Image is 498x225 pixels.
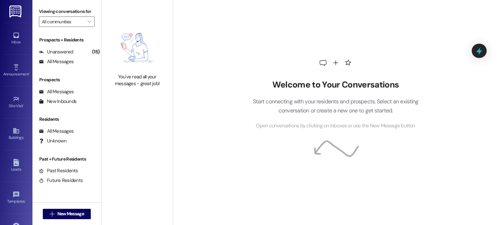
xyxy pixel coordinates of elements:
a: Inbox [3,30,29,47]
h2: Welcome to Your Conversations [243,80,428,90]
div: Past + Future Residents [32,156,101,163]
div: (15) [90,47,101,57]
div: Residents [32,116,101,123]
a: Buildings [3,125,29,143]
div: All Messages [39,88,74,95]
span: • [29,71,30,75]
span: • [23,103,24,107]
a: Templates • [3,189,29,207]
div: All Messages [39,58,74,65]
div: Unanswered [39,49,73,55]
input: All communities [42,17,84,27]
div: Past Residents [39,167,78,174]
label: Viewing conversations for [39,6,95,17]
a: Leads [3,157,29,174]
div: Future Residents [39,177,83,184]
div: You've read all your messages - great job! [109,73,166,87]
div: Prospects [32,76,101,83]
img: empty-state [109,25,166,70]
img: ResiDesk Logo [9,6,23,17]
span: New Message [57,210,84,217]
i:  [88,19,91,24]
a: Site Visit • [3,94,29,111]
button: New Message [43,209,91,219]
div: Unknown [39,138,66,144]
p: Start connecting with your residents and prospects. Select an existing conversation or create a n... [243,97,428,115]
i:  [50,211,54,217]
div: Prospects + Residents [32,37,101,43]
span: Open conversations by clicking on inboxes or use the New Message button [256,122,415,130]
span: • [25,198,26,203]
div: New Inbounds [39,98,77,105]
div: All Messages [39,128,74,135]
